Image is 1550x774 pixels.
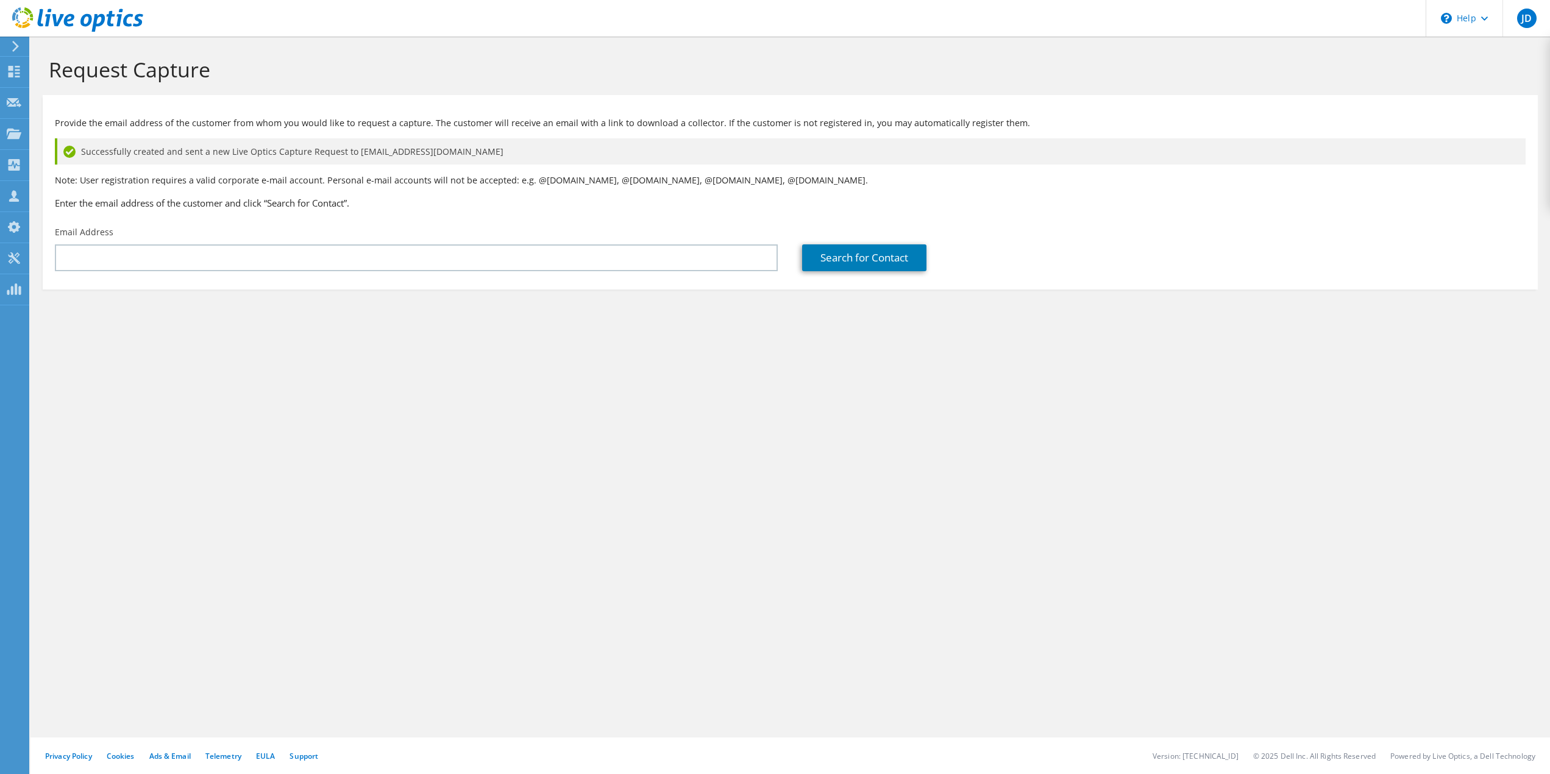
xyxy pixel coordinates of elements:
[1253,751,1376,761] li: © 2025 Dell Inc. All Rights Reserved
[1390,751,1535,761] li: Powered by Live Optics, a Dell Technology
[55,226,113,238] label: Email Address
[149,751,191,761] a: Ads & Email
[45,751,92,761] a: Privacy Policy
[49,57,1526,82] h1: Request Capture
[290,751,318,761] a: Support
[802,244,926,271] a: Search for Contact
[81,145,503,158] span: Successfully created and sent a new Live Optics Capture Request to [EMAIL_ADDRESS][DOMAIN_NAME]
[1153,751,1239,761] li: Version: [TECHNICAL_ID]
[1441,13,1452,24] svg: \n
[256,751,275,761] a: EULA
[1517,9,1537,28] span: JD
[107,751,135,761] a: Cookies
[205,751,241,761] a: Telemetry
[55,196,1526,210] h3: Enter the email address of the customer and click “Search for Contact”.
[55,116,1526,130] p: Provide the email address of the customer from whom you would like to request a capture. The cust...
[55,174,1526,187] p: Note: User registration requires a valid corporate e-mail account. Personal e-mail accounts will ...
